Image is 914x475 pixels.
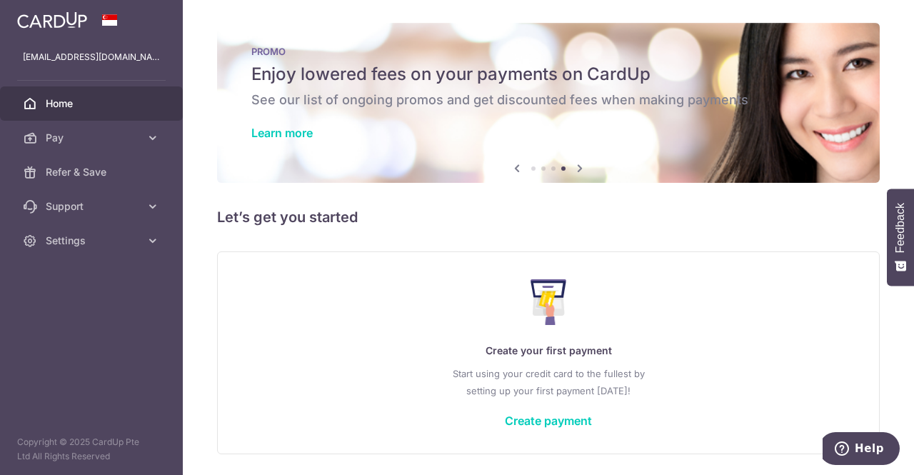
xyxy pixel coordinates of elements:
[246,365,850,399] p: Start using your credit card to the fullest by setting up your first payment [DATE]!
[217,206,880,229] h5: Let’s get you started
[46,131,140,145] span: Pay
[46,96,140,111] span: Home
[823,432,900,468] iframe: Opens a widget where you can find more information
[251,63,845,86] h5: Enjoy lowered fees on your payments on CardUp
[505,414,592,428] a: Create payment
[217,23,880,183] img: Latest Promos banner
[251,46,845,57] p: PROMO
[46,199,140,214] span: Support
[894,203,907,253] span: Feedback
[531,279,567,325] img: Make Payment
[46,165,140,179] span: Refer & Save
[46,234,140,248] span: Settings
[887,189,914,286] button: Feedback - Show survey
[23,50,160,64] p: [EMAIL_ADDRESS][DOMAIN_NAME]
[251,91,845,109] h6: See our list of ongoing promos and get discounted fees when making payments
[17,11,87,29] img: CardUp
[251,126,313,140] a: Learn more
[246,342,850,359] p: Create your first payment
